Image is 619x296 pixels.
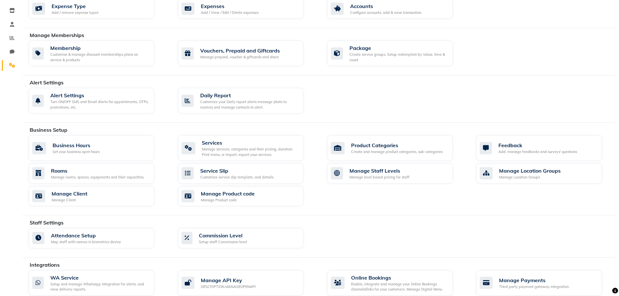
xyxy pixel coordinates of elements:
div: DESCRIPTION.MANAGEOPENAPI [201,284,256,290]
div: Configure accounts, add & view transaction [350,10,421,15]
div: Vouchers, Prepaid and Giftcards [200,47,280,54]
div: Manage API Key [201,276,256,284]
a: Manage PaymentsThird party payment gateway integration [476,270,616,296]
a: Manage Staff LevelsManage level based pricing for staff [327,163,467,184]
a: Online BookingsEnable, integrate and manage your Online Bookings channels/links for your customer... [327,270,467,296]
div: Create service groups, Setup redemption by Value, time & count [349,52,447,62]
a: MembershipCustomise & manage discount memberships plans on service & products [29,41,168,66]
div: Customize service slip template, and details. [200,175,274,180]
a: WA ServiceSetup and manage Whatsapp Integration for alerts, and view delivery reports. [29,270,168,296]
div: Feedback [498,141,577,149]
div: Attendance Setup [51,232,121,239]
div: Customise & manage discount memberships plans on service & products [50,52,149,62]
div: Setup staff Commission level [199,239,247,245]
a: Vouchers, Prepaid and GiftcardsManage prepaid, voucher & giftcards and share [178,41,318,66]
a: Product CategoriesCreate and manage product categories, sub-categories [327,135,467,161]
div: Manage rooms, spaces, equipments and their capacities. [51,175,144,180]
div: Online Bookings [351,274,447,282]
div: WA Service [50,274,149,282]
div: Manage Location Groups [499,167,561,175]
div: Manage Payments [499,276,569,284]
div: Create and manage product categories, sub-categories [351,149,443,155]
div: Package [349,44,447,52]
a: Attendance SetupMap staff with names in biometrics device [29,228,168,248]
div: Manage Product code [201,197,255,203]
a: FeedbackAdd, manage feedbacks and surveys' questions [476,135,616,161]
div: Product Categories [351,141,443,149]
a: Manage Product codeManage Product code [178,186,318,206]
a: Alert SettingsTurn ON/OFF SMS and Email Alerts for appointments, OTPs, promotions, etc. [29,88,168,113]
div: Customize your Daily report alerts message (stats to receive) and manage contacts to alert. [200,99,298,110]
div: Manage Client [52,197,87,203]
a: Service SlipCustomize service slip template, and details. [178,163,318,184]
a: Manage ClientManage Client [29,186,168,206]
div: Alert Settings [50,91,149,99]
div: Set your business open hours [53,149,100,155]
div: Expense Type [52,2,98,10]
div: Enable, integrate and manage your Online Bookings channels/links for your customers. Manage Digit... [351,282,447,292]
a: Daily ReportCustomize your Daily report alerts message (stats to receive) and manage contacts to ... [178,88,318,113]
div: Commission Level [199,232,247,239]
div: Map staff with names in biometrics device [51,239,121,245]
div: Accounts [350,2,421,10]
div: Add / View / Edit / Delete expenses [201,10,259,15]
a: ServicesManage services, categories and their pricing, duration. Print menu, or import, export yo... [178,135,318,161]
a: Business HoursSet your business open hours [29,135,168,161]
a: PackageCreate service groups, Setup redemption by Value, time & count [327,41,467,66]
a: RoomsManage rooms, spaces, equipments and their capacities. [29,163,168,184]
div: Rooms [51,167,144,175]
div: Membership [50,44,149,52]
div: Manage services, categories and their pricing, duration. Print menu, or import, export your servi... [202,147,298,157]
div: Manage level based pricing for staff [349,175,409,180]
div: Manage Staff Levels [349,167,409,175]
div: Service Slip [200,167,274,175]
div: Setup and manage Whatsapp Integration for alerts, and view delivery reports. [50,282,149,292]
a: Commission LevelSetup staff Commission level [178,228,318,248]
div: Third party payment gateway integration [499,284,569,290]
div: Manage Client [52,190,87,197]
div: Add / remove expense types [52,10,98,15]
a: Manage Location GroupsManage Location Groups [476,163,616,184]
div: Manage Location Groups [499,175,561,180]
div: Turn ON/OFF SMS and Email Alerts for appointments, OTPs, promotions, etc. [50,99,149,110]
div: Add, manage feedbacks and surveys' questions [498,149,577,155]
div: Services [202,139,298,147]
a: Manage API KeyDESCRIPTION.MANAGEOPENAPI [178,270,318,296]
div: Daily Report [200,91,298,99]
div: Expenses [201,2,259,10]
div: Manage prepaid, voucher & giftcards and share [200,54,280,60]
div: Manage Product code [201,190,255,197]
div: Business Hours [53,141,100,149]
